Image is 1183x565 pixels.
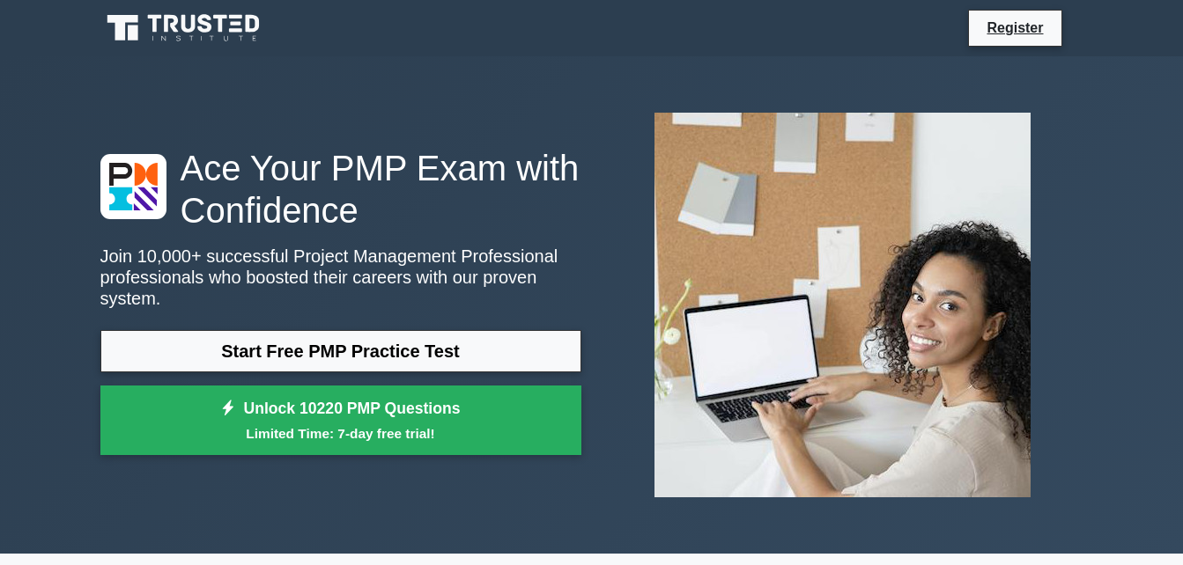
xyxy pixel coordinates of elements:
[100,385,581,456] a: Unlock 10220 PMP QuestionsLimited Time: 7-day free trial!
[100,147,581,231] h1: Ace Your PMP Exam with Confidence
[122,423,559,444] small: Limited Time: 7-day free trial!
[976,17,1054,39] a: Register
[100,330,581,372] a: Start Free PMP Practice Test
[100,246,581,309] p: Join 10,000+ successful Project Management Professional professionals who boosted their careers w...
